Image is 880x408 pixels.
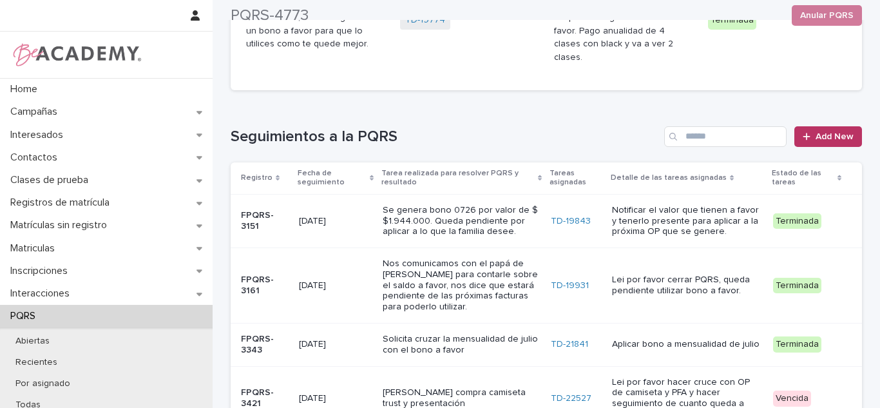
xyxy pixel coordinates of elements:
[231,194,862,248] tr: FPQRS-3151[DATE]Se genera bono 0726 por valor de $ $1.944.000. Queda pendiente por aplicar a lo q...
[5,174,99,186] p: Clases de prueba
[5,151,68,164] p: Contactos
[383,334,540,356] p: Solicita cruzar la mensualidad de julio con el bono a favor
[5,310,46,322] p: PQRS
[383,258,540,313] p: Nos comunicamos con el papá de [PERSON_NAME] para contarle sobre el saldo a favor, nos dice que e...
[299,280,372,291] p: [DATE]
[554,11,693,64] p: Lei por favor generar un bono a favor. Pago anualidad de 4 clases con black y va a ver 2 clases.
[5,219,117,231] p: Matrículas sin registro
[299,216,372,227] p: [DATE]
[5,336,60,347] p: Abiertas
[773,213,821,229] div: Terminada
[773,391,811,407] div: Vencida
[298,166,367,190] p: Fecha de seguimiento
[816,132,854,141] span: Add New
[551,280,589,291] a: TD-19931
[299,393,372,404] p: [DATE]
[550,166,602,190] p: Tareas asignadas
[773,336,821,353] div: Terminada
[664,126,787,147] input: Search
[611,171,727,185] p: Detalle de las tareas asignadas
[612,205,763,237] p: Notificar el valor que tienen a favor y tenerlo presente para aplicar a la próxima OP que se genere.
[5,129,73,141] p: Interesados
[773,278,821,294] div: Terminada
[241,171,273,185] p: Registro
[383,205,540,237] p: Se genera bono 0726 por valor de $ $1.944.000. Queda pendiente por aplicar a lo que la familia de...
[241,275,289,296] p: FPQRS-3161
[231,128,659,146] h1: Seguimientos a la PQRS
[551,216,591,227] a: TD-19843
[231,248,862,324] tr: FPQRS-3161[DATE]Nos comunicamos con el papá de [PERSON_NAME] para contarle sobre el saldo a favor...
[551,393,591,404] a: TD-22527
[241,334,289,356] p: FPQRS-3343
[792,5,862,26] button: Anular PQRS
[5,83,48,95] p: Home
[10,42,142,68] img: WPrjXfSUmiLcdUfaYY4Q
[299,339,372,350] p: [DATE]
[5,106,68,118] p: Campañas
[5,378,81,389] p: Por asignado
[241,210,289,232] p: FPQRS-3151
[5,357,68,368] p: Recientes
[5,265,78,277] p: Inscripciones
[381,166,535,190] p: Tarea realizada para resolver PQRS y resultado
[612,275,763,296] p: Lei por favor cerrar PQRS, queda pendiente utilizar bono a favor.
[5,242,65,255] p: Matriculas
[231,6,309,25] h2: PQRS-4773
[5,197,120,209] p: Registros de matrícula
[612,339,763,350] p: Aplicar bono a mensualidad de julio
[231,324,862,367] tr: FPQRS-3343[DATE]Solicita cruzar la mensualidad de julio con el bono a favorTD-21841 Aplicar bono ...
[5,287,80,300] p: Interacciones
[551,339,588,350] a: TD-21841
[794,126,862,147] a: Add New
[800,9,854,22] span: Anular PQRS
[772,166,834,190] p: Estado de las tareas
